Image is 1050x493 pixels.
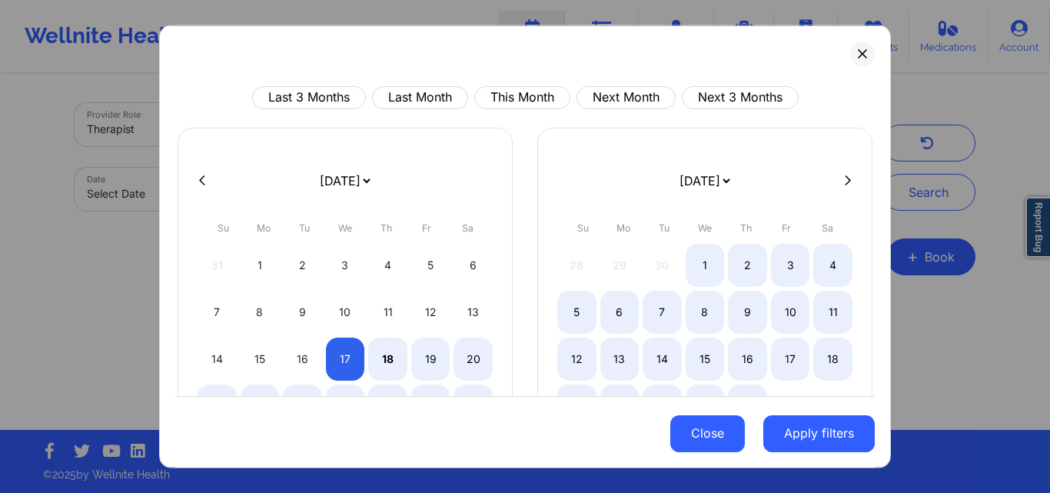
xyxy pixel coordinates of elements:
[198,290,237,333] div: Sun Sep 07 2025
[474,85,570,108] button: This Month
[771,290,810,333] div: Fri Oct 10 2025
[326,384,365,427] div: Wed Sep 24 2025
[372,85,468,108] button: Last Month
[686,243,725,286] div: Wed Oct 01 2025
[616,222,630,233] abbr: Monday
[600,384,640,427] div: Mon Oct 20 2025
[728,243,767,286] div: Thu Oct 02 2025
[740,222,752,233] abbr: Thursday
[643,384,682,427] div: Tue Oct 21 2025
[698,222,712,233] abbr: Wednesday
[822,222,833,233] abbr: Saturday
[813,290,852,333] div: Sat Oct 11 2025
[643,337,682,380] div: Tue Oct 14 2025
[557,290,596,333] div: Sun Oct 05 2025
[198,337,237,380] div: Sun Sep 14 2025
[241,337,280,380] div: Mon Sep 15 2025
[577,85,676,108] button: Next Month
[682,85,799,108] button: Next 3 Months
[763,415,875,452] button: Apply filters
[368,290,407,333] div: Thu Sep 11 2025
[577,222,589,233] abbr: Sunday
[600,337,640,380] div: Mon Oct 13 2025
[686,337,725,380] div: Wed Oct 15 2025
[326,290,365,333] div: Wed Sep 10 2025
[338,222,352,233] abbr: Wednesday
[283,384,322,427] div: Tue Sep 23 2025
[283,243,322,286] div: Tue Sep 02 2025
[380,222,392,233] abbr: Thursday
[728,290,767,333] div: Thu Oct 09 2025
[557,384,596,427] div: Sun Oct 19 2025
[659,222,670,233] abbr: Tuesday
[411,337,450,380] div: Fri Sep 19 2025
[411,290,450,333] div: Fri Sep 12 2025
[454,384,493,427] div: Sat Sep 27 2025
[283,337,322,380] div: Tue Sep 16 2025
[326,243,365,286] div: Wed Sep 03 2025
[813,384,852,427] div: Sat Oct 25 2025
[454,290,493,333] div: Sat Sep 13 2025
[411,384,450,427] div: Fri Sep 26 2025
[670,415,745,452] button: Close
[813,243,852,286] div: Sat Oct 04 2025
[686,384,725,427] div: Wed Oct 22 2025
[257,222,271,233] abbr: Monday
[462,222,473,233] abbr: Saturday
[368,337,407,380] div: Thu Sep 18 2025
[252,85,366,108] button: Last 3 Months
[198,384,237,427] div: Sun Sep 21 2025
[422,222,431,233] abbr: Friday
[686,290,725,333] div: Wed Oct 08 2025
[771,384,810,427] div: Fri Oct 24 2025
[454,337,493,380] div: Sat Sep 20 2025
[283,290,322,333] div: Tue Sep 09 2025
[557,337,596,380] div: Sun Oct 12 2025
[241,384,280,427] div: Mon Sep 22 2025
[368,243,407,286] div: Thu Sep 04 2025
[643,290,682,333] div: Tue Oct 07 2025
[728,337,767,380] div: Thu Oct 16 2025
[600,290,640,333] div: Mon Oct 06 2025
[241,290,280,333] div: Mon Sep 08 2025
[411,243,450,286] div: Fri Sep 05 2025
[782,222,791,233] abbr: Friday
[241,243,280,286] div: Mon Sep 01 2025
[454,243,493,286] div: Sat Sep 06 2025
[813,337,852,380] div: Sat Oct 18 2025
[368,384,407,427] div: Thu Sep 25 2025
[771,337,810,380] div: Fri Oct 17 2025
[771,243,810,286] div: Fri Oct 03 2025
[326,337,365,380] div: Wed Sep 17 2025
[728,384,767,427] div: Thu Oct 23 2025
[299,222,310,233] abbr: Tuesday
[218,222,229,233] abbr: Sunday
